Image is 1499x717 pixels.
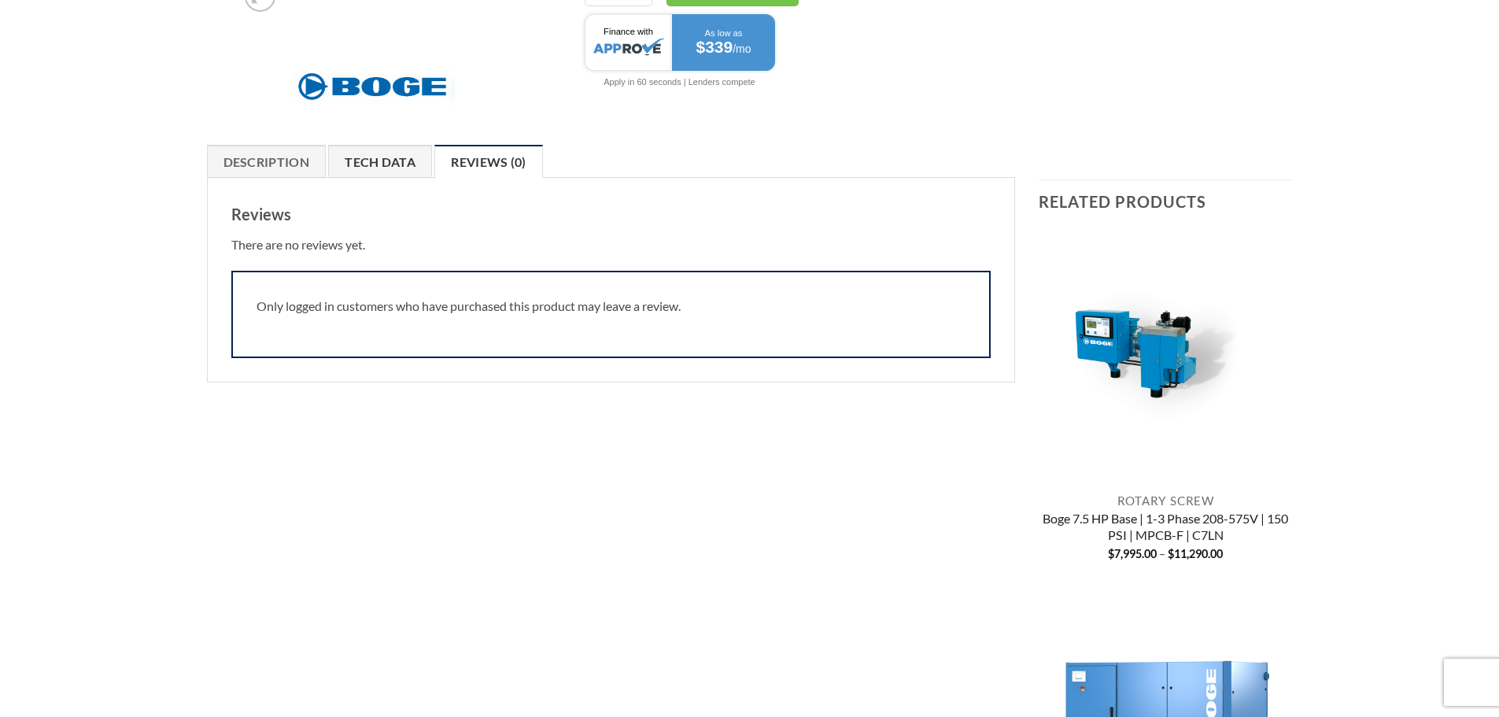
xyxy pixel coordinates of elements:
bdi: 7,995.00 [1108,547,1157,560]
a: Description [207,145,327,178]
a: Reviews (0) [434,145,543,178]
p: There are no reviews yet. [231,235,991,255]
span: – [1159,547,1165,560]
p: Only logged in customers who have purchased this product may leave a review. [257,296,966,316]
span: $ [1108,547,1114,560]
h3: Related products [1039,180,1293,223]
bdi: 11,290.00 [1168,547,1223,560]
h3: Reviews [231,201,991,227]
span: $ [1168,547,1174,560]
a: Tech Data [328,145,432,178]
img: Boge [290,64,455,109]
img: Boge 7.5 HP Base | 1-3 Phase 208-575V | 150 PSI | MPCB-F | C7LN [1039,231,1293,485]
a: Boge 7.5 HP Base | 1-3 Phase 208-575V | 150 PSI | MPCB-F | C7LN [1039,511,1293,546]
p: Rotary Screw [1039,493,1293,508]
